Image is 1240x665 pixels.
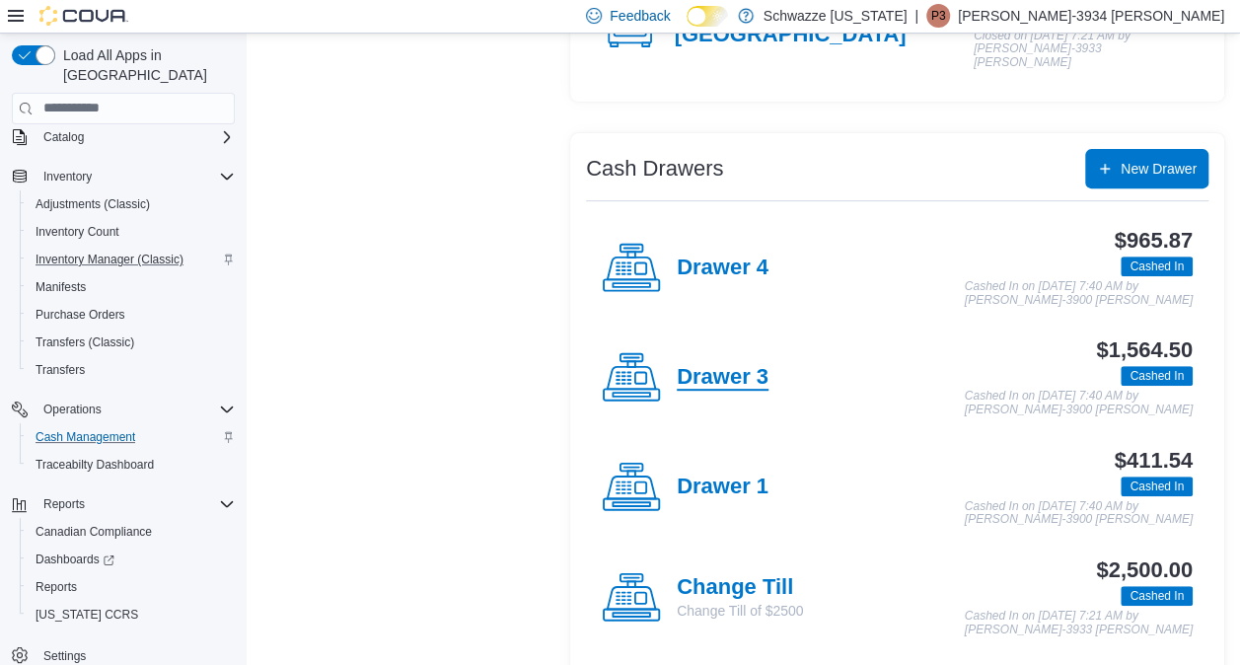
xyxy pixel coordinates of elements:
[1115,449,1193,473] h3: $411.54
[28,248,235,271] span: Inventory Manager (Classic)
[20,273,243,301] button: Manifests
[36,398,109,421] button: Operations
[965,280,1193,307] p: Cashed In on [DATE] 7:40 AM by [PERSON_NAME]-3900 [PERSON_NAME]
[4,396,243,423] button: Operations
[965,500,1193,527] p: Cashed In on [DATE] 7:40 AM by [PERSON_NAME]-3900 [PERSON_NAME]
[36,429,135,445] span: Cash Management
[28,303,133,327] a: Purchase Orders
[20,518,243,546] button: Canadian Compliance
[36,279,86,295] span: Manifests
[36,252,183,267] span: Inventory Manager (Classic)
[1121,586,1193,606] span: Cashed In
[43,496,85,512] span: Reports
[20,329,243,356] button: Transfers (Classic)
[1096,338,1193,362] h3: $1,564.50
[28,520,235,544] span: Canadian Compliance
[4,490,243,518] button: Reports
[1085,149,1208,188] button: New Drawer
[1121,159,1197,179] span: New Drawer
[36,398,235,421] span: Operations
[28,275,94,299] a: Manifests
[586,157,723,181] h3: Cash Drawers
[28,358,93,382] a: Transfers
[4,123,243,151] button: Catalog
[1121,366,1193,386] span: Cashed In
[1121,257,1193,276] span: Cashed In
[677,601,803,621] p: Change Till of $2500
[28,275,235,299] span: Manifests
[28,520,160,544] a: Canadian Compliance
[36,492,93,516] button: Reports
[36,125,92,149] button: Catalog
[43,169,92,185] span: Inventory
[914,4,918,28] p: |
[764,4,908,28] p: Schwazze [US_STATE]
[958,4,1224,28] p: [PERSON_NAME]-3934 [PERSON_NAME]
[965,610,1193,636] p: Cashed In on [DATE] 7:21 AM by [PERSON_NAME]-3933 [PERSON_NAME]
[36,362,85,378] span: Transfers
[677,575,803,601] h4: Change Till
[36,165,235,188] span: Inventory
[687,6,728,27] input: Dark Mode
[677,475,768,500] h4: Drawer 1
[36,524,152,540] span: Canadian Compliance
[28,453,235,477] span: Traceabilty Dashboard
[55,45,235,85] span: Load All Apps in [GEOGRAPHIC_DATA]
[28,248,191,271] a: Inventory Manager (Classic)
[20,601,243,628] button: [US_STATE] CCRS
[20,246,243,273] button: Inventory Manager (Classic)
[36,607,138,623] span: [US_STATE] CCRS
[1130,478,1184,495] span: Cashed In
[20,190,243,218] button: Adjustments (Classic)
[36,307,125,323] span: Purchase Orders
[926,4,950,28] div: Phoebe-3934 Yazzie
[931,4,946,28] span: P3
[36,165,100,188] button: Inventory
[36,492,235,516] span: Reports
[28,425,235,449] span: Cash Management
[36,125,235,149] span: Catalog
[39,6,128,26] img: Cova
[36,196,150,212] span: Adjustments (Classic)
[28,425,143,449] a: Cash Management
[20,356,243,384] button: Transfers
[974,30,1193,70] p: Closed on [DATE] 7:21 AM by [PERSON_NAME]-3933 [PERSON_NAME]
[677,256,768,281] h4: Drawer 4
[28,548,235,571] span: Dashboards
[36,224,119,240] span: Inventory Count
[1130,587,1184,605] span: Cashed In
[28,575,235,599] span: Reports
[36,457,154,473] span: Traceabilty Dashboard
[28,331,235,354] span: Transfers (Classic)
[20,546,243,573] a: Dashboards
[28,603,146,627] a: [US_STATE] CCRS
[28,358,235,382] span: Transfers
[1096,558,1193,582] h3: $2,500.00
[965,390,1193,416] p: Cashed In on [DATE] 7:40 AM by [PERSON_NAME]-3900 [PERSON_NAME]
[4,163,243,190] button: Inventory
[36,334,134,350] span: Transfers (Classic)
[43,129,84,145] span: Catalog
[687,27,688,28] span: Dark Mode
[610,6,670,26] span: Feedback
[20,423,243,451] button: Cash Management
[20,301,243,329] button: Purchase Orders
[36,552,114,567] span: Dashboards
[1121,477,1193,496] span: Cashed In
[20,573,243,601] button: Reports
[1115,229,1193,253] h3: $965.87
[28,331,142,354] a: Transfers (Classic)
[677,365,768,391] h4: Drawer 3
[28,192,158,216] a: Adjustments (Classic)
[28,220,235,244] span: Inventory Count
[28,453,162,477] a: Traceabilty Dashboard
[28,575,85,599] a: Reports
[28,603,235,627] span: Washington CCRS
[28,548,122,571] a: Dashboards
[20,218,243,246] button: Inventory Count
[20,451,243,479] button: Traceabilty Dashboard
[28,220,127,244] a: Inventory Count
[43,402,102,417] span: Operations
[28,192,235,216] span: Adjustments (Classic)
[1130,258,1184,275] span: Cashed In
